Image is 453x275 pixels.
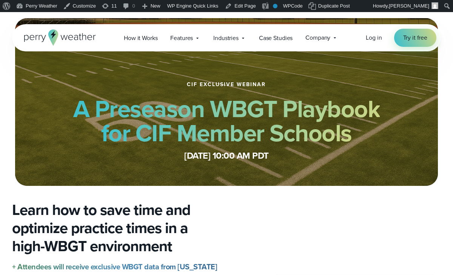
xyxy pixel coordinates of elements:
span: How it Works [124,34,157,43]
a: Try it free [394,29,436,47]
a: How it Works [117,30,164,46]
div: No index [273,4,277,8]
strong: + Attendees will receive exclusive WBGT data from [US_STATE] [12,261,217,272]
h3: Learn how to save time and optimize practice times in a high-WBGT environment [12,201,220,255]
span: Industries [213,34,239,43]
a: Case Studies [253,30,299,46]
span: [PERSON_NAME] [389,3,429,9]
span: Try it free [403,33,427,42]
a: Log in [366,33,382,42]
span: Company [305,33,330,42]
strong: [DATE] 10:00 AM PDT [184,149,269,162]
span: Case Studies [259,34,293,43]
strong: A Preseason WBGT Playbook for CIF Member Schools [73,91,380,151]
span: Features [170,34,193,43]
h1: CIF Exclusive Webinar [187,82,266,88]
